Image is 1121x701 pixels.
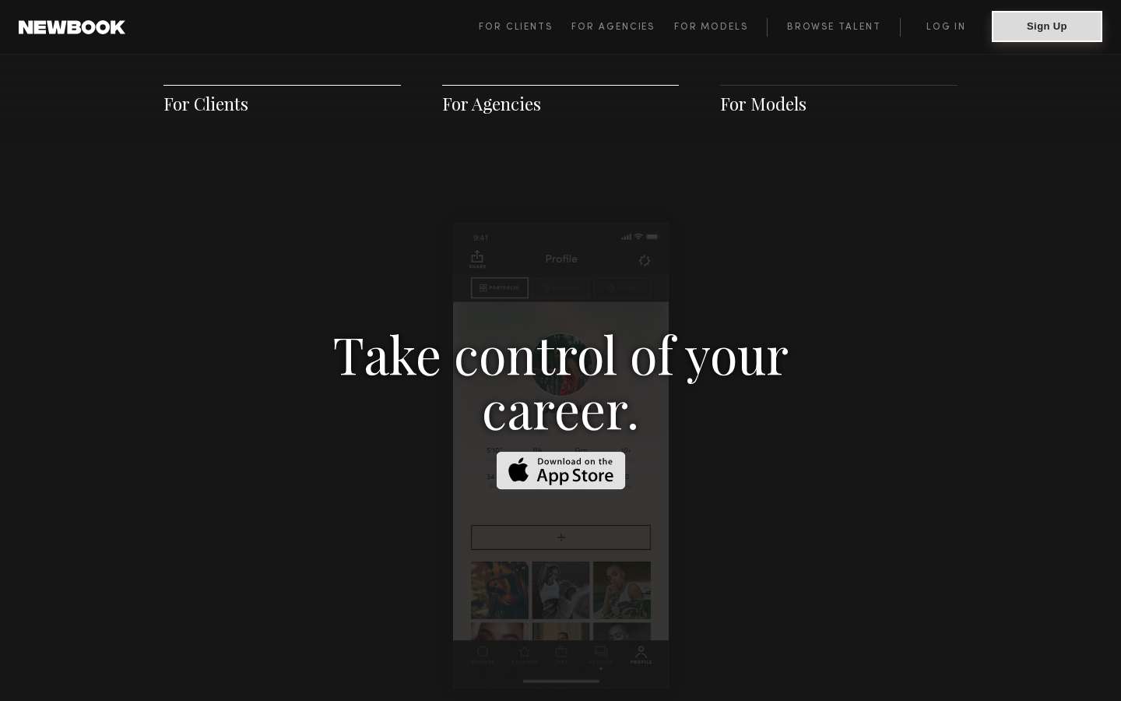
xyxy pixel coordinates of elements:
[674,18,768,37] a: For Models
[163,92,248,115] a: For Clients
[292,326,829,435] h3: Take control of your career.
[674,23,748,32] span: For Models
[992,11,1102,42] button: Sign Up
[900,18,992,37] a: Log in
[571,18,673,37] a: For Agencies
[767,18,900,37] a: Browse Talent
[571,23,655,32] span: For Agencies
[496,452,625,490] img: Download on the App Store
[479,23,553,32] span: For Clients
[479,18,571,37] a: For Clients
[442,92,541,115] a: For Agencies
[720,92,806,115] a: For Models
